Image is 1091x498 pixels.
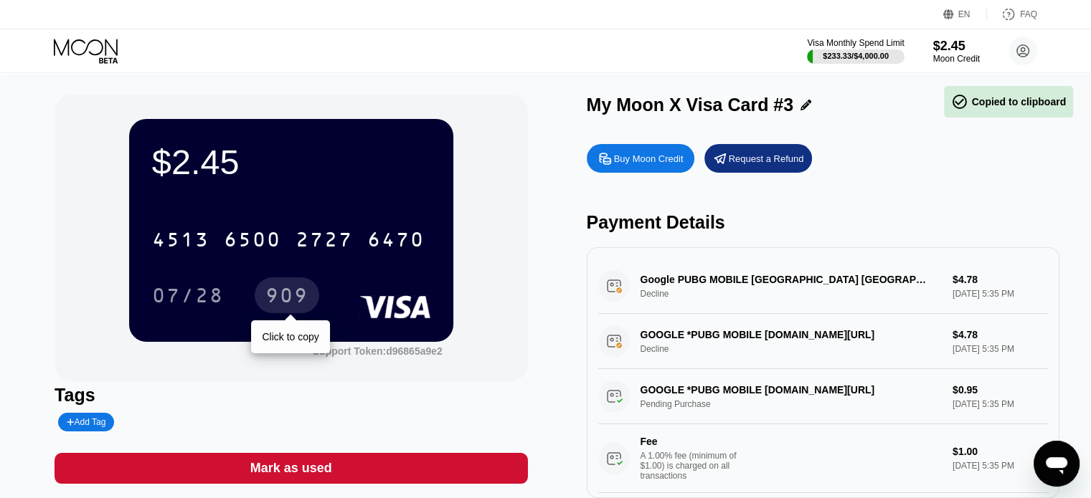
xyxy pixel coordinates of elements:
div: 07/28 [141,277,235,313]
div: 4513 [152,230,209,253]
div: Fee [641,436,741,447]
div: 6500 [224,230,281,253]
div: Mark as used [250,460,332,477]
div: $2.45 [933,39,980,54]
div: FAQ [987,7,1037,21]
iframe: Button to launch messaging window [1034,441,1080,487]
div: Mark as used [55,453,527,484]
div: 07/28 [152,286,224,309]
div: EN [958,9,970,19]
div: Visa Monthly Spend Limit$233.33/$4,000.00 [807,38,904,64]
div: FeeA 1.00% fee (minimum of $1.00) is charged on all transactions$1.00[DATE] 5:35 PM [598,424,1048,493]
div: Request a Refund [729,153,804,165]
div: $1.00 [953,446,1048,457]
div: $2.45 [152,142,430,182]
div: Request a Refund [704,144,812,173]
div: Support Token: d96865a9e2 [313,345,443,357]
div: Add Tag [67,417,105,427]
div: $233.33 / $4,000.00 [823,52,889,60]
div: Moon Credit [933,54,980,64]
div: Tags [55,385,527,406]
div: Visa Monthly Spend Limit [807,38,904,48]
div: 4513650027276470 [143,221,433,257]
div: Payment Details [587,212,1059,233]
div: [DATE] 5:35 PM [953,461,1048,471]
div: Buy Moon Credit [614,153,684,165]
div: Buy Moon Credit [587,144,694,173]
div: 909 [265,286,308,309]
div: A 1.00% fee (minimum of $1.00) is charged on all transactions [641,451,748,481]
div: FAQ [1020,9,1037,19]
div: Add Tag [58,413,114,431]
div: $2.45Moon Credit [933,39,980,64]
div: 6470 [367,230,425,253]
div: My Moon X Visa Card #3 [587,95,794,115]
div: Support Token:d96865a9e2 [313,345,443,357]
div: Copied to clipboard [951,93,1066,110]
div: 2727 [296,230,353,253]
div: Click to copy [262,331,318,343]
span:  [951,93,968,110]
div: EN [943,7,987,21]
div: 909 [255,277,319,313]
